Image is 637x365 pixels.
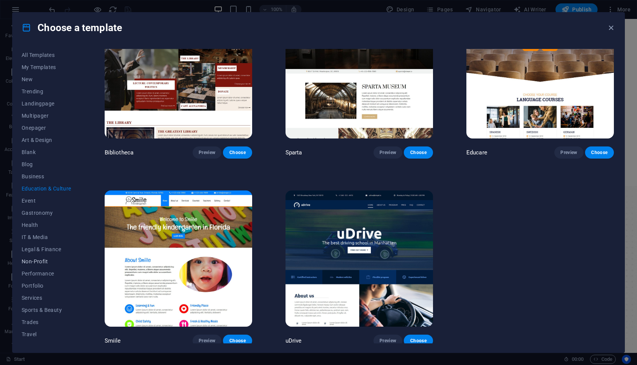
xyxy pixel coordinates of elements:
[22,52,71,58] span: All Templates
[380,338,396,344] span: Preview
[404,335,433,347] button: Choose
[22,146,71,158] button: Blank
[22,222,71,228] span: Health
[466,3,614,139] img: Educare
[22,340,71,352] button: Wireframe
[22,304,71,316] button: Sports & Beauty
[286,3,433,139] img: Sparta
[560,149,577,156] span: Preview
[22,328,71,340] button: Travel
[22,319,71,325] span: Trades
[229,149,246,156] span: Choose
[22,125,71,131] span: Onepager
[22,331,71,337] span: Travel
[22,195,71,207] button: Event
[404,146,433,159] button: Choose
[199,149,215,156] span: Preview
[22,219,71,231] button: Health
[410,338,427,344] span: Choose
[105,3,252,139] img: Bibliotheca
[193,146,221,159] button: Preview
[22,158,71,170] button: Blog
[22,234,71,240] span: IT & Media
[22,88,71,94] span: Trending
[22,307,71,313] span: Sports & Beauty
[22,134,71,146] button: Art & Design
[193,335,221,347] button: Preview
[410,149,427,156] span: Choose
[22,267,71,280] button: Performance
[22,246,71,252] span: Legal & Finance
[585,146,614,159] button: Choose
[373,335,402,347] button: Preview
[591,149,608,156] span: Choose
[22,85,71,98] button: Trending
[22,76,71,82] span: New
[22,271,71,277] span: Performance
[286,337,302,345] p: uDrive
[22,255,71,267] button: Non-Profit
[22,292,71,304] button: Services
[373,146,402,159] button: Preview
[105,149,134,156] p: Bibliotheca
[223,335,252,347] button: Choose
[22,243,71,255] button: Legal & Finance
[554,146,583,159] button: Preview
[22,283,71,289] span: Portfolio
[22,173,71,179] span: Business
[466,149,487,156] p: Educare
[22,161,71,167] span: Blog
[22,101,71,107] span: Landingpage
[22,110,71,122] button: Multipager
[22,258,71,264] span: Non-Profit
[286,190,433,327] img: uDrive
[380,149,396,156] span: Preview
[22,64,71,70] span: My Templates
[223,146,252,159] button: Choose
[22,210,71,216] span: Gastronomy
[22,113,71,119] span: Multipager
[22,231,71,243] button: IT & Media
[22,207,71,219] button: Gastronomy
[22,295,71,301] span: Services
[105,190,252,327] img: Smiile
[286,149,302,156] p: Sparta
[22,182,71,195] button: Education & Culture
[22,61,71,73] button: My Templates
[22,170,71,182] button: Business
[22,198,71,204] span: Event
[22,280,71,292] button: Portfolio
[22,22,122,34] h4: Choose a template
[105,337,121,345] p: Smiile
[22,186,71,192] span: Education & Culture
[22,98,71,110] button: Landingpage
[22,316,71,328] button: Trades
[22,122,71,134] button: Onepager
[22,73,71,85] button: New
[229,338,246,344] span: Choose
[22,49,71,61] button: All Templates
[199,338,215,344] span: Preview
[22,137,71,143] span: Art & Design
[22,149,71,155] span: Blank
